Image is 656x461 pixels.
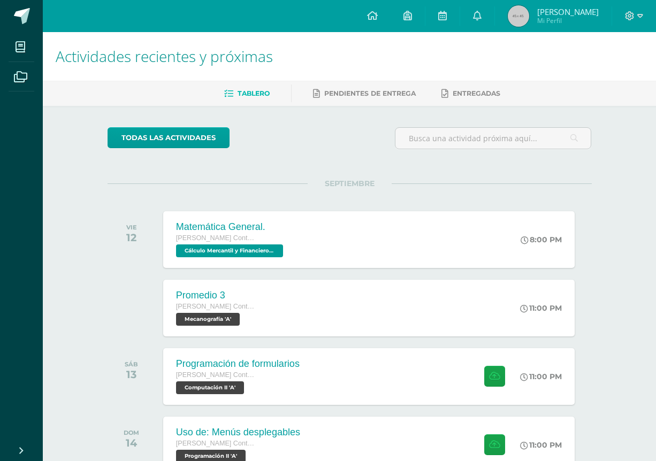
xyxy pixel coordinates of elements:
[441,85,500,102] a: Entregadas
[176,313,240,326] span: Mecanografía 'A'
[126,224,137,231] div: VIE
[108,127,230,148] a: todas las Actividades
[395,128,591,149] input: Busca una actividad próxima aquí...
[176,221,286,233] div: Matemática General.
[537,6,599,17] span: [PERSON_NAME]
[238,89,270,97] span: Tablero
[176,381,244,394] span: Computación II 'A'
[176,244,283,257] span: Cálculo Mercantil y Financiero 'A'
[224,85,270,102] a: Tablero
[56,46,273,66] span: Actividades recientes y próximas
[520,440,562,450] div: 11:00 PM
[176,358,300,370] div: Programación de formularios
[176,427,300,438] div: Uso de: Menús desplegables
[124,436,139,449] div: 14
[324,89,416,97] span: Pendientes de entrega
[126,231,137,244] div: 12
[176,371,256,379] span: [PERSON_NAME] Contador con Orientación en Computación
[537,16,599,25] span: Mi Perfil
[124,429,139,436] div: DOM
[176,290,256,301] div: Promedio 3
[176,440,256,447] span: [PERSON_NAME] Contador con Orientación en Computación
[176,234,256,242] span: [PERSON_NAME] Contador con Orientación en Computación
[521,235,562,244] div: 8:00 PM
[125,368,138,381] div: 13
[520,372,562,381] div: 11:00 PM
[453,89,500,97] span: Entregadas
[520,303,562,313] div: 11:00 PM
[508,5,529,27] img: 45x45
[308,179,392,188] span: SEPTIEMBRE
[125,360,138,368] div: SÁB
[176,303,256,310] span: [PERSON_NAME] Contador con Orientación en Computación
[313,85,416,102] a: Pendientes de entrega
